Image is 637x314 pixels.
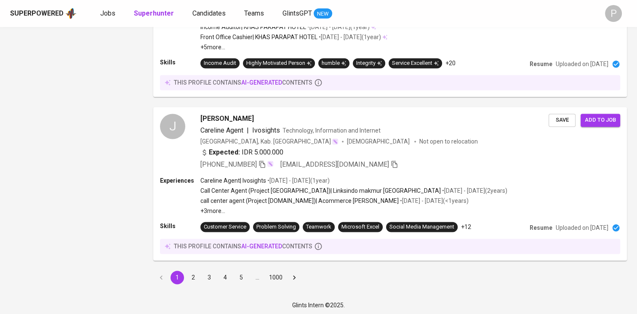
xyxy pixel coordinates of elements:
a: Superhunter [134,8,176,19]
p: Resume [530,60,552,68]
div: Customer Service [204,223,246,231]
div: Superpowered [10,9,64,19]
img: magic_wand.svg [332,138,338,145]
a: Superpoweredapp logo [10,7,77,20]
button: page 1 [171,271,184,284]
div: Problem Solving [256,223,296,231]
p: +12 [461,223,471,231]
p: Skills [160,222,200,230]
div: Service Excellent [392,59,439,67]
div: Highly Motivated Person [246,59,312,67]
span: Jobs [100,9,115,17]
a: J[PERSON_NAME]Careline Agent|IvosightsTechnology, Information and Internet[GEOGRAPHIC_DATA], Kab.... [153,107,627,261]
div: Income Audit [204,59,236,67]
button: Go to page 4 [219,271,232,284]
button: Go to page 1000 [267,271,285,284]
button: Save [549,114,576,127]
div: IDR 5.000.000 [200,147,283,157]
span: AI-generated [241,79,282,86]
img: app logo [65,7,77,20]
nav: pagination navigation [153,271,302,284]
p: this profile contains contents [174,242,312,250]
p: Skills [160,58,200,67]
p: +3 more ... [200,207,507,215]
p: • [DATE] - [DATE] ( 1 year ) [317,33,381,41]
span: Candidates [192,9,226,17]
span: [PERSON_NAME] [200,114,254,124]
span: GlintsGPT [283,9,312,17]
p: • [DATE] - [DATE] ( <1 years ) [399,197,469,205]
b: Superhunter [134,9,174,17]
span: [DEMOGRAPHIC_DATA] [347,137,411,146]
p: Experiences [160,176,200,185]
p: • [DATE] - [DATE] ( 1 year ) [266,176,330,185]
p: Front Office Cashier | KHAS PARAPAT HOTEL [200,33,317,41]
button: Go to next page [288,271,301,284]
p: Careline Agent | Ivosights [200,176,266,185]
p: Resume [530,224,552,232]
div: Social Media Management [389,223,454,231]
div: [GEOGRAPHIC_DATA], Kab. [GEOGRAPHIC_DATA] [200,137,338,146]
span: Careline Agent [200,126,243,134]
span: Technology, Information and Internet [283,127,381,134]
button: Go to page 5 [235,271,248,284]
p: this profile contains contents [174,78,312,87]
p: +20 [445,59,456,67]
p: +5 more ... [200,43,486,51]
a: Candidates [192,8,227,19]
span: Add to job [585,115,616,125]
button: Go to page 3 [203,271,216,284]
b: Expected: [209,147,240,157]
a: Teams [244,8,266,19]
span: NEW [314,10,332,18]
p: Call Center Agent (Project [GEOGRAPHIC_DATA]) | Linksindo makmur [GEOGRAPHIC_DATA] [200,186,441,195]
div: J [160,114,185,139]
p: Uploaded on [DATE] [556,60,608,68]
a: Jobs [100,8,117,19]
span: [PHONE_NUMBER] [200,160,257,168]
button: Add to job [581,114,620,127]
button: Go to page 2 [187,271,200,284]
span: | [247,125,249,136]
span: [EMAIL_ADDRESS][DOMAIN_NAME] [280,160,389,168]
p: • [DATE] - [DATE] ( 2 years ) [441,186,507,195]
p: Uploaded on [DATE] [556,224,608,232]
div: … [251,273,264,282]
span: Save [553,115,571,125]
div: Microsoft Excel [341,223,379,231]
div: Teamwork [306,223,331,231]
p: Not open to relocation [419,137,478,146]
p: call center agent (Project [DOMAIN_NAME]) | Acommerce [PERSON_NAME] [200,197,399,205]
div: humble [322,59,346,67]
img: magic_wand.svg [267,160,274,167]
div: P [605,5,622,22]
span: Teams [244,9,264,17]
span: AI-generated [241,243,282,250]
a: GlintsGPT NEW [283,8,332,19]
div: Integrity [356,59,382,67]
span: Ivosights [252,126,280,134]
